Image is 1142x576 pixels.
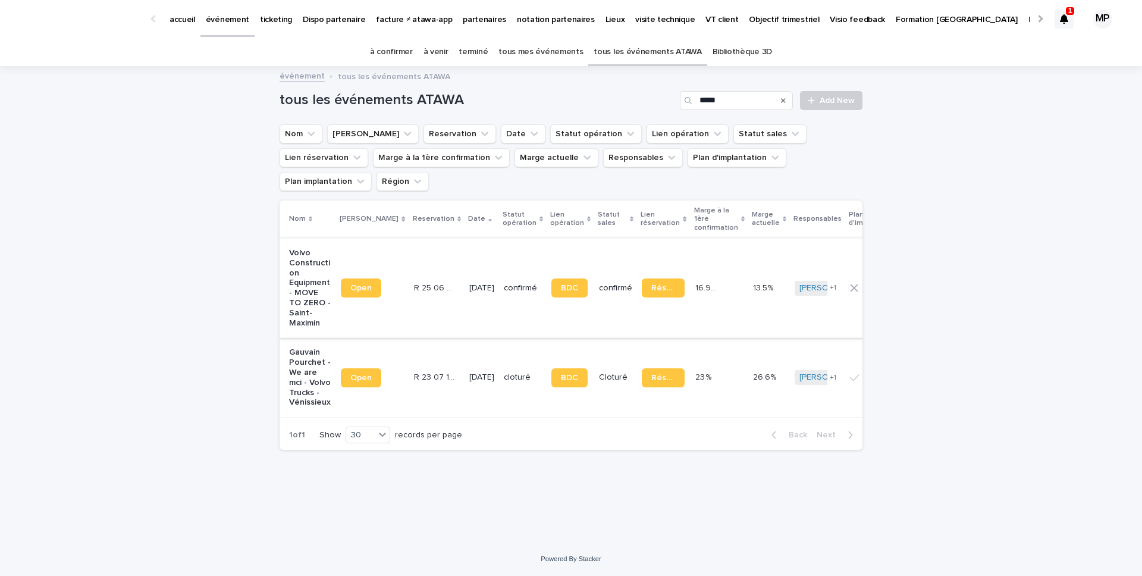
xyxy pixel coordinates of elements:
[550,208,584,230] p: Lien opération
[694,204,738,234] p: Marge à la 1ère confirmation
[350,284,372,292] span: Open
[713,38,772,66] a: Bibliothèque 3D
[1055,10,1074,29] div: 1
[752,208,780,230] p: Marge actuelle
[498,38,583,66] a: tous mes événements
[603,148,683,167] button: Responsables
[782,431,807,439] span: Back
[423,124,496,143] button: Reservation
[289,348,331,408] p: Gauvain Pourchet - We are mci - Volvo Trucks - Vénissieux
[799,372,864,383] a: [PERSON_NAME]
[598,208,627,230] p: Statut sales
[647,124,729,143] button: Lien opération
[680,91,793,110] input: Search
[695,370,714,383] p: 23 %
[800,91,862,110] a: Add New
[504,283,542,293] p: confirmé
[599,283,632,293] p: confirmé
[561,374,578,382] span: BDC
[849,208,898,230] p: Plan d'implantation
[753,281,776,293] p: 13.5%
[350,374,372,382] span: Open
[319,430,341,440] p: Show
[551,278,588,298] a: BDC
[642,368,684,387] a: Réservation
[468,212,485,226] p: Date
[599,372,632,383] p: Cloturé
[413,212,454,226] p: Reservation
[594,38,701,66] a: tous les événements ATAWA
[469,372,494,383] p: [DATE]
[793,212,842,226] p: Responsables
[504,372,542,383] p: cloturé
[280,238,1032,337] tr: Volvo Construction Equipment - MOVE TO ZERO - Saint-MaximinOpenR 25 06 4267R 25 06 4267 [DATE]con...
[280,124,322,143] button: Nom
[541,555,601,562] a: Powered By Stacker
[812,430,862,440] button: Next
[341,368,381,387] a: Open
[817,431,843,439] span: Next
[377,172,429,191] button: Région
[280,92,675,109] h1: tous les événements ATAWA
[1068,7,1072,15] p: 1
[327,124,419,143] button: Lien Stacker
[414,281,459,293] p: R 25 06 4267
[695,281,719,293] p: 16.9 %
[340,212,399,226] p: [PERSON_NAME]
[338,69,450,82] p: tous les événements ATAWA
[280,421,315,450] p: 1 of 1
[280,172,372,191] button: Plan implantation
[346,429,375,442] div: 30
[469,283,494,293] p: [DATE]
[550,124,642,143] button: Statut opération
[1093,10,1112,29] div: MP
[551,368,588,387] a: BDC
[280,68,325,82] a: événement
[24,7,139,31] img: Ls34BcGeRexTGTNfXpUC
[688,148,786,167] button: Plan d'implantation
[561,284,578,292] span: BDC
[370,38,413,66] a: à confirmer
[514,148,598,167] button: Marge actuelle
[830,284,836,292] span: + 1
[280,148,368,167] button: Lien réservation
[280,338,1032,418] tr: Gauvain Pourchet - We are mci - Volvo Trucks - VénissieuxOpenR 23 07 1177R 23 07 1177 [DATE]clotu...
[289,212,306,226] p: Nom
[459,38,488,66] a: terminé
[830,374,836,381] span: + 1
[820,96,855,105] span: Add New
[341,278,381,298] a: Open
[501,124,545,143] button: Date
[289,248,331,328] p: Volvo Construction Equipment - MOVE TO ZERO - Saint-Maximin
[762,430,812,440] button: Back
[651,374,674,382] span: Réservation
[733,124,807,143] button: Statut sales
[414,370,459,383] p: R 23 07 1177
[641,208,680,230] p: Lien réservation
[423,38,448,66] a: à venir
[395,430,462,440] p: records per page
[753,370,779,383] p: 26.6%
[651,284,674,292] span: Réservation
[799,283,864,293] a: [PERSON_NAME]
[503,208,537,230] p: Statut opération
[642,278,684,298] a: Réservation
[373,148,510,167] button: Marge à la 1ère confirmation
